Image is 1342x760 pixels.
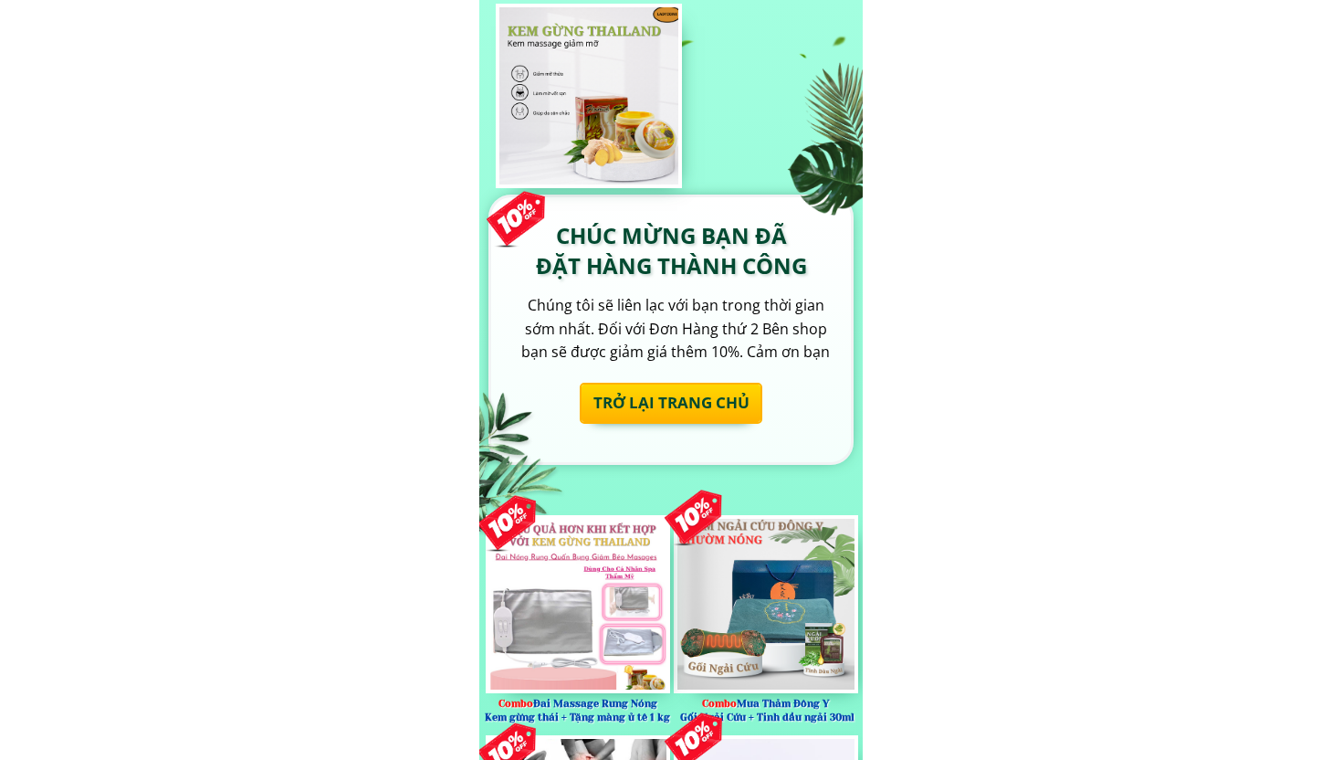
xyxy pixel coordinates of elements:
h3: Mua Thảm Đông Y Gối Ngải Cứu + Tinh dầu ngải 30ml [671,698,861,724]
span: Combo [702,698,737,710]
h3: Chúng tôi sẽ liên lạc với bạn trong thời gian sớm nhất. Đối với Đơn Hàng thứ 2 Bên shop bạn ... [519,294,832,364]
h1: TRỞ LẠI TRANG CHỦ [582,385,760,422]
h3: Đai Massage Rung Nóng Kem gừng thái + Tặng màng ủ tê 1 kg [483,698,673,724]
h3: CHÚC MỪNG BẠN ĐÃ ĐẶT HÀNG THÀNH CÔNG [488,220,854,281]
span: Combo [498,698,533,710]
a: TRỞ LẠI TRANG CHỦ [580,383,762,424]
